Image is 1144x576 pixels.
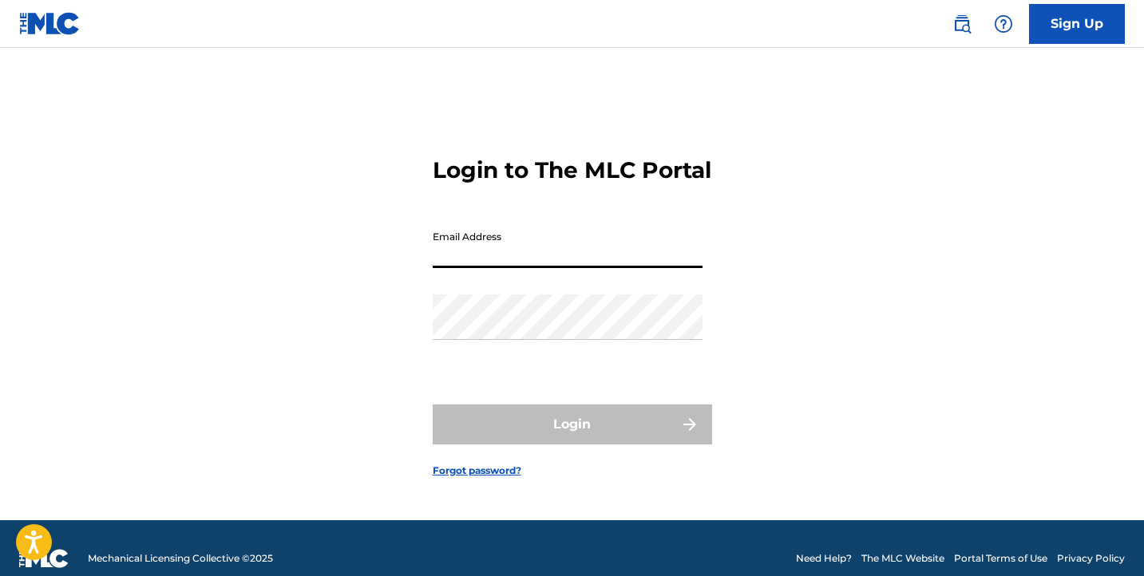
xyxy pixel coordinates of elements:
a: Portal Terms of Use [954,551,1047,566]
a: The MLC Website [861,551,944,566]
a: Privacy Policy [1057,551,1125,566]
iframe: Chat Widget [1064,499,1144,576]
a: Need Help? [796,551,852,566]
h3: Login to The MLC Portal [433,156,711,184]
span: Mechanical Licensing Collective © 2025 [88,551,273,566]
a: Sign Up [1029,4,1125,44]
img: logo [19,549,69,568]
a: Public Search [946,8,978,40]
img: search [952,14,972,34]
img: MLC Logo [19,12,81,35]
img: help [994,14,1013,34]
a: Forgot password? [433,464,521,478]
div: Help [988,8,1019,40]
